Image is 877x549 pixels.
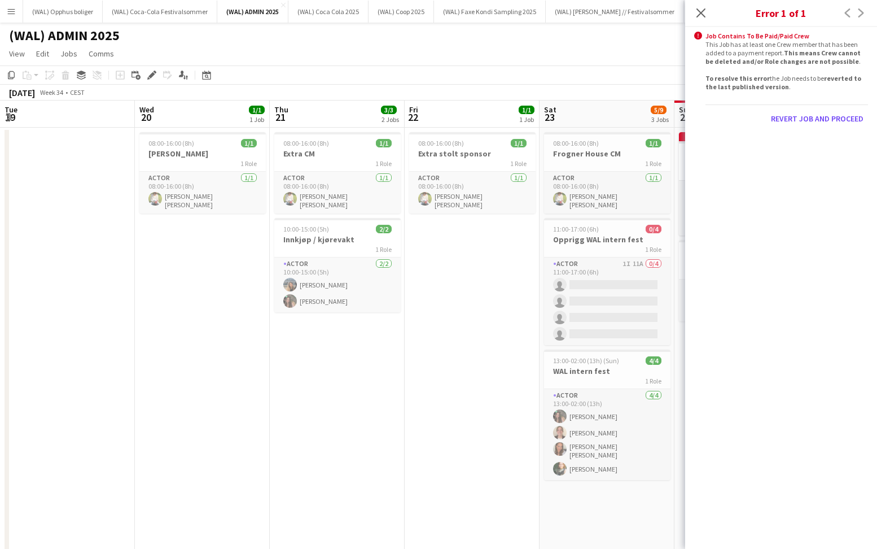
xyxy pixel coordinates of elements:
[381,106,397,114] span: 3/3
[240,159,257,168] span: 1 Role
[407,111,418,124] span: 22
[274,132,401,213] app-job-card: 08:00-16:00 (8h)1/1Extra CM1 RoleActor1/108:00-16:00 (8h)[PERSON_NAME] [PERSON_NAME]
[418,139,464,147] span: 08:00-16:00 (8h)
[70,88,85,97] div: CEST
[36,49,49,59] span: Edit
[89,49,114,59] span: Comms
[32,46,54,61] a: Edit
[766,110,868,128] button: Revert Job and proceed
[544,258,670,345] app-card-role: Actor1I11A0/411:00-17:00 (6h)
[375,159,392,168] span: 1 Role
[679,132,805,236] app-job-card: 1 error 08:00-13:00 (5h)3/2Nedrigg WAL intern fest1 RoleActor7A3/208:00-13:00 (5h)[PERSON_NAME][P...
[646,356,661,365] span: 4/4
[544,172,670,213] app-card-role: Actor1/108:00-16:00 (8h)[PERSON_NAME] [PERSON_NAME]
[646,139,661,147] span: 1/1
[139,132,266,213] app-job-card: 08:00-16:00 (8h)1/1[PERSON_NAME]1 RoleActor1/108:00-16:00 (8h)[PERSON_NAME] [PERSON_NAME]
[542,111,556,124] span: 23
[553,356,619,365] span: 13:00-02:00 (13h) (Sun)
[274,172,401,213] app-card-role: Actor1/108:00-16:00 (8h)[PERSON_NAME] [PERSON_NAME]
[148,139,194,147] span: 08:00-16:00 (8h)
[369,1,434,23] button: (WAL) Coop 2025
[409,132,536,213] app-job-card: 08:00-16:00 (8h)1/1Extra stolt sponsor1 RoleActor1/108:00-16:00 (8h)[PERSON_NAME] [PERSON_NAME]
[376,225,392,233] span: 2/2
[274,234,401,245] h3: Innkjøp / kjørevakt
[37,88,65,97] span: Week 34
[679,132,805,141] div: 1 error
[705,40,868,91] div: This Job has at least one Crew member that has been added to a payment report. . the Job needs to...
[249,106,265,114] span: 1/1
[60,49,77,59] span: Jobs
[645,159,661,168] span: 1 Role
[519,106,534,114] span: 1/1
[679,181,805,236] app-card-role: Actor7A3/208:00-13:00 (5h)[PERSON_NAME][PERSON_NAME]
[103,1,217,23] button: (WAL) Coca-Cola Festivalsommer
[288,1,369,23] button: (WAL) Coca Cola 2025
[544,132,670,213] app-job-card: 08:00-16:00 (8h)1/1Frogner House CM1 RoleActor1/108:00-16:00 (8h)[PERSON_NAME] [PERSON_NAME]
[409,104,418,115] span: Fri
[23,1,103,23] button: (WAL) Opphus boliger
[376,139,392,147] span: 1/1
[138,111,154,124] span: 20
[679,158,805,168] h3: Nedrigg WAL intern fest
[685,6,877,20] h3: Error 1 of 1
[553,139,599,147] span: 08:00-16:00 (8h)
[679,104,692,115] span: Sun
[249,115,264,124] div: 1 Job
[273,111,288,124] span: 21
[544,104,556,115] span: Sat
[544,389,670,480] app-card-role: Actor4/413:00-02:00 (13h)[PERSON_NAME][PERSON_NAME][PERSON_NAME] [PERSON_NAME][PERSON_NAME]
[434,1,546,23] button: (WAL) Faxe Kondi Sampling 2025
[409,172,536,213] app-card-role: Actor1/108:00-16:00 (8h)[PERSON_NAME] [PERSON_NAME]
[84,46,119,61] a: Comms
[679,280,805,321] app-card-role: Actor1/108:00-16:00 (8h)[PERSON_NAME] [PERSON_NAME]
[553,225,599,233] span: 11:00-17:00 (6h)
[9,87,35,98] div: [DATE]
[646,225,661,233] span: 0/4
[274,218,401,312] app-job-card: 10:00-15:00 (5h)2/2Innkjøp / kjørevakt1 RoleActor2/210:00-15:00 (5h)[PERSON_NAME][PERSON_NAME]
[139,149,266,159] h3: [PERSON_NAME]
[283,225,329,233] span: 10:00-15:00 (5h)
[705,32,868,40] div: Job Contains To Be Paid/Paid Crew
[645,245,661,254] span: 1 Role
[705,74,770,82] b: To resolve this error
[3,111,17,124] span: 19
[375,245,392,254] span: 1 Role
[511,139,527,147] span: 1/1
[139,172,266,213] app-card-role: Actor1/108:00-16:00 (8h)[PERSON_NAME] [PERSON_NAME]
[544,149,670,159] h3: Frogner House CM
[9,27,120,44] h1: (WAL) ADMIN 2025
[409,149,536,159] h3: Extra stolt sponsor
[9,49,25,59] span: View
[651,115,669,124] div: 3 Jobs
[645,377,661,385] span: 1 Role
[241,139,257,147] span: 1/1
[544,218,670,345] app-job-card: 11:00-17:00 (6h)0/4Opprigg WAL intern fest1 RoleActor1I11A0/411:00-17:00 (6h)
[382,115,399,124] div: 2 Jobs
[510,159,527,168] span: 1 Role
[5,104,17,115] span: Tue
[546,1,684,23] button: (WAL) [PERSON_NAME] // Festivalsommer
[139,104,154,115] span: Wed
[544,234,670,245] h3: Opprigg WAL intern fest
[56,46,82,61] a: Jobs
[679,240,805,321] app-job-card: 08:00-16:00 (8h)1/1Xtra-serien TikTok CM1 RoleActor1/108:00-16:00 (8h)[PERSON_NAME] [PERSON_NAME]
[283,139,329,147] span: 08:00-16:00 (8h)
[705,49,861,66] b: This means Crew cannot be deleted and/or Role changes are not possible
[651,106,666,114] span: 5/9
[274,104,288,115] span: Thu
[217,1,288,23] button: (WAL) ADMIN 2025
[274,258,401,312] app-card-role: Actor2/210:00-15:00 (5h)[PERSON_NAME][PERSON_NAME]
[679,256,805,267] h3: Xtra-serien TikTok CM
[677,111,692,124] span: 24
[684,1,763,23] button: EVENT // Atea // TP2B
[544,350,670,480] app-job-card: 13:00-02:00 (13h) (Sun)4/4WAL intern fest1 RoleActor4/413:00-02:00 (13h)[PERSON_NAME][PERSON_NAME...
[705,74,861,91] b: reverted to the last published version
